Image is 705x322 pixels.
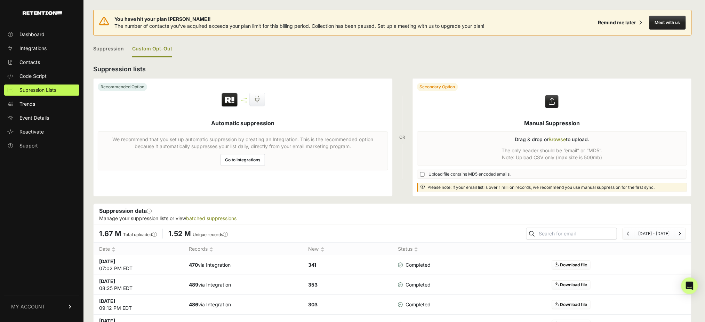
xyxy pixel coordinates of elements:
a: Suppression [93,41,124,57]
span: Upload file contains MD5 encoded emails. [429,171,511,177]
span: Completed [398,301,431,308]
span: 1.52 M [168,230,191,238]
img: Retention.com [23,11,62,15]
div: Open Intercom Messenger [681,277,698,294]
a: Download file [552,280,591,289]
td: via Integration [183,255,303,275]
input: Search for email [538,229,617,239]
img: no_sort-eaf950dc5ab64cae54d48a5578032e96f70b2ecb7d747501f34c8f2db400fb66.gif [209,247,213,252]
div: Recommended Option [98,83,147,91]
li: [DATE] - [DATE] [634,231,674,236]
strong: 489 [189,282,198,288]
span: Event Details [19,114,49,121]
span: Reactivate [19,128,44,135]
p: Manage your suppression lists or view [99,215,686,222]
strong: [DATE] [99,278,115,284]
a: Integrations [4,43,79,54]
p: We recommend that you set up automatic suppression by creating an Integration. This is the recomm... [102,136,384,150]
td: 07:02 PM EDT [94,255,183,275]
th: Records [183,243,303,256]
a: Support [4,140,79,151]
img: Retention [221,92,239,108]
a: Download file [552,300,591,309]
span: Integrations [19,45,47,52]
a: Event Details [4,112,79,123]
span: Support [19,142,38,149]
img: no_sort-eaf950dc5ab64cae54d48a5578032e96f70b2ecb7d747501f34c8f2db400fb66.gif [112,247,115,252]
span: Completed [398,281,431,288]
th: New [303,243,393,256]
span: Code Script [19,73,47,80]
td: via Integration [183,275,303,295]
td: 08:25 PM EDT [94,275,183,295]
a: Contacts [4,57,79,68]
button: Meet with us [649,16,686,30]
img: no_sort-eaf950dc5ab64cae54d48a5578032e96f70b2ecb7d747501f34c8f2db400fb66.gif [414,247,418,252]
th: Date [94,243,183,256]
div: OR [400,78,406,196]
td: via Integration [183,295,303,315]
span: Completed [398,261,431,268]
td: 09:12 PM EDT [94,295,183,315]
th: Status [392,243,452,256]
span: Contacts [19,59,40,66]
nav: Page navigation [623,228,686,240]
div: Suppression data [94,204,691,225]
a: Download file [552,260,591,269]
h2: Suppression lists [93,64,692,74]
span: Supression Lists [19,87,56,94]
span: The number of contacts you've acquired exceeds your plan limit for this billing period. Collectio... [114,23,484,29]
h5: Automatic suppression [211,119,275,127]
strong: 303 [309,301,318,307]
span: Dashboard [19,31,45,38]
label: Unique records [193,232,228,237]
a: Trends [4,98,79,110]
span: 1.67 M [99,230,121,238]
strong: 341 [309,262,317,268]
a: Previous [627,231,630,236]
strong: [DATE] [99,258,115,264]
img: no_sort-eaf950dc5ab64cae54d48a5578032e96f70b2ecb7d747501f34c8f2db400fb66.gif [321,247,325,252]
a: Dashboard [4,29,79,40]
a: batched suppressions [186,215,237,221]
img: integration [241,102,247,103]
strong: 470 [189,262,198,268]
a: Next [679,231,681,236]
a: Custom Opt-Out [132,41,172,57]
a: MY ACCOUNT [4,296,79,317]
a: Code Script [4,71,79,82]
strong: 353 [309,282,318,288]
a: Go to integrations [221,154,265,166]
input: Upload file contains MD5 encoded emails. [420,172,425,177]
span: You have hit your plan [PERSON_NAME]! [114,16,484,23]
img: integration [241,98,247,99]
span: MY ACCOUNT [11,303,45,310]
button: Remind me later [595,16,645,29]
img: integration [241,100,247,101]
div: Remind me later [598,19,636,26]
strong: [DATE] [99,298,115,304]
strong: 486 [189,301,198,307]
a: Supression Lists [4,84,79,96]
a: Reactivate [4,126,79,137]
label: Total uploaded [123,232,157,237]
span: Trends [19,100,35,107]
